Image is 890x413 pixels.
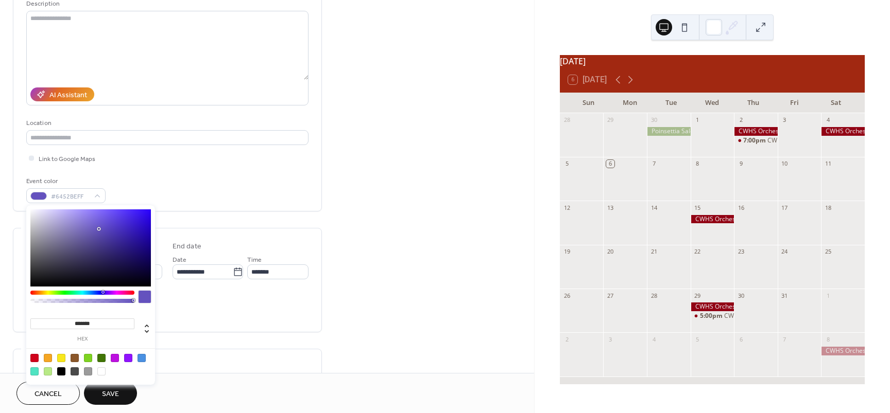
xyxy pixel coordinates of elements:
[824,116,832,124] div: 4
[700,312,724,320] span: 5:00pm
[821,347,865,355] div: CWHS Orchestra Symphony Trip tentatively set on Sat 11-8-2025
[30,354,39,362] div: #D0021B
[26,176,104,187] div: Event color
[650,335,658,343] div: 4
[44,354,52,362] div: #F5A623
[694,160,701,168] div: 8
[691,312,734,320] div: CWHS Orchestra Halloween Side by Side Concert 5 PM - 7 PM on Wed 10-29-2025 at the Commons
[44,367,52,375] div: #B8E986
[691,302,734,311] div: CWHS Orchestra Halloween Side by Side Concert 5 PM - 7 PM on Wed 10-29-2025 at the Commons
[563,248,571,256] div: 19
[694,292,701,299] div: 29
[173,255,186,265] span: Date
[102,389,119,400] span: Save
[606,204,614,211] div: 13
[743,136,767,145] span: 7:00pm
[737,292,745,299] div: 30
[51,191,89,202] span: #6452BEFF
[247,255,262,265] span: Time
[563,116,571,124] div: 28
[560,55,865,67] div: [DATE]
[650,292,658,299] div: 28
[733,93,774,113] div: Thu
[606,116,614,124] div: 29
[173,241,201,252] div: End date
[71,367,79,375] div: #4A4A4A
[30,87,94,101] button: AI Assistant
[650,116,658,124] div: 30
[563,335,571,343] div: 2
[97,367,106,375] div: #FFFFFF
[26,118,306,129] div: Location
[767,136,889,145] div: CWHS Orchestra Fall Concert [DATE] 7 PM
[737,335,745,343] div: 6
[606,248,614,256] div: 20
[30,367,39,375] div: #50E3C2
[609,93,651,113] div: Mon
[692,93,733,113] div: Wed
[138,354,146,362] div: #4A90E2
[737,160,745,168] div: 9
[824,248,832,256] div: 25
[737,204,745,211] div: 16
[84,367,92,375] div: #9B9B9B
[647,127,691,136] div: Poinsettia Sale-Last Day
[39,154,95,165] span: Link to Google Maps
[694,335,701,343] div: 5
[49,90,87,101] div: AI Assistant
[734,127,778,136] div: CWHS Orchestra Fall Concert Friday 10-2-2025 @ 7 PM
[824,160,832,168] div: 11
[781,292,789,299] div: 31
[16,382,80,405] button: Cancel
[563,204,571,211] div: 12
[781,160,789,168] div: 10
[734,136,778,145] div: CWHS Orchestra Fall Concert Friday 10-2-2025 @ 7 PM
[651,93,692,113] div: Tue
[606,160,614,168] div: 6
[563,160,571,168] div: 5
[650,204,658,211] div: 14
[824,335,832,343] div: 8
[815,93,857,113] div: Sat
[781,335,789,343] div: 7
[84,354,92,362] div: #7ED321
[650,160,658,168] div: 7
[821,127,865,136] div: CWHS Orchestra All Region Auditions on Sat 10-4-2025
[781,248,789,256] div: 24
[84,382,137,405] button: Save
[71,354,79,362] div: #8B572A
[694,116,701,124] div: 1
[691,215,734,224] div: CWHS Orchestra Spirit Gear Delivery on Wed 10-15-2025
[30,336,134,342] label: hex
[650,248,658,256] div: 21
[563,292,571,299] div: 26
[568,93,609,113] div: Sun
[606,292,614,299] div: 27
[57,354,65,362] div: #F8E71C
[35,389,62,400] span: Cancel
[737,248,745,256] div: 23
[57,367,65,375] div: #000000
[824,292,832,299] div: 1
[97,354,106,362] div: #417505
[781,116,789,124] div: 3
[781,204,789,211] div: 17
[824,204,832,211] div: 18
[737,116,745,124] div: 2
[606,335,614,343] div: 3
[694,248,701,256] div: 22
[774,93,815,113] div: Fri
[694,204,701,211] div: 15
[124,354,132,362] div: #9013FE
[111,354,119,362] div: #BD10E0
